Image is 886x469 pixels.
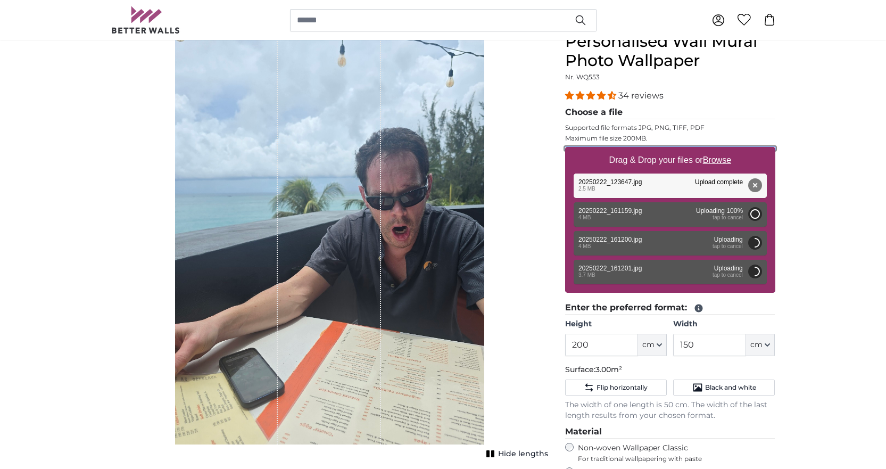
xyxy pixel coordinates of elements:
span: cm [642,340,655,350]
span: 34 reviews [618,90,664,101]
label: Height [565,319,667,330]
span: 4.32 stars [565,90,618,101]
label: Non-woven Wallpaper Classic [578,443,775,463]
h1: Personalised Wall Mural Photo Wallpaper [565,32,775,70]
div: 1 of 1 [111,32,548,458]
span: cm [750,340,763,350]
label: Drag & Drop your files or [605,150,735,171]
span: Nr. WQ553 [565,73,600,81]
button: cm [746,334,775,356]
img: Betterwalls [111,6,180,34]
button: cm [638,334,667,356]
button: Black and white [673,380,775,396]
button: Flip horizontally [565,380,667,396]
span: Black and white [705,383,756,392]
label: Width [673,319,775,330]
span: Flip horizontally [597,383,648,392]
legend: Enter the preferred format: [565,301,775,315]
span: For traditional wallpapering with paste [578,455,775,463]
u: Browse [703,155,731,164]
legend: Material [565,425,775,439]
button: Hide lengths [483,447,548,462]
legend: Choose a file [565,106,775,119]
p: Maximum file size 200MB. [565,134,775,143]
p: The width of one length is 50 cm. The width of the last length results from your chosen format. [565,400,775,421]
p: Surface: [565,365,775,375]
p: Supported file formats JPG, PNG, TIFF, PDF [565,124,775,132]
span: Hide lengths [498,449,548,459]
span: 3.00m² [595,365,622,374]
